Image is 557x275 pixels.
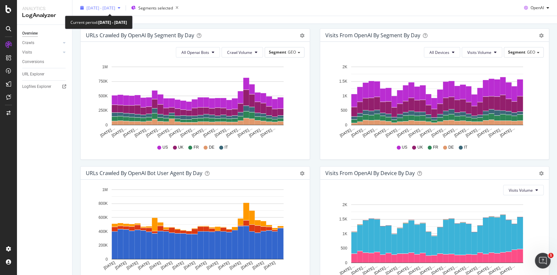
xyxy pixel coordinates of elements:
[98,20,127,25] b: [DATE] - [DATE]
[22,49,61,56] a: Visits
[345,123,347,127] text: 0
[340,108,347,113] text: 500
[508,49,525,55] span: Segment
[429,50,449,55] span: All Devices
[22,83,51,90] div: Logfiles Explorer
[206,260,219,270] text: [DATE]
[263,260,276,270] text: [DATE]
[339,79,347,84] text: 1.5K
[126,260,139,270] text: [DATE]
[102,65,108,69] text: 1M
[22,58,44,65] div: Conversions
[178,145,184,150] span: UK
[86,170,202,176] div: URLs Crawled by OpenAI bot User Agent By Day
[503,185,544,195] button: Visits Volume
[148,260,162,270] text: [DATE]
[99,229,108,234] text: 400K
[325,63,540,138] svg: A chart.
[342,65,347,69] text: 2K
[86,5,115,10] span: [DATE] - [DATE]
[535,253,550,268] iframe: Intercom live chat
[527,49,535,55] span: GEO
[417,145,423,150] span: UK
[193,145,199,150] span: FR
[22,40,34,46] div: Crawls
[138,5,173,10] span: Segments selected
[102,187,108,192] text: 1M
[137,260,150,270] text: [DATE]
[22,49,32,56] div: Visits
[509,187,533,193] span: Visits Volume
[70,19,127,26] div: Current period:
[99,79,108,84] text: 750K
[105,123,108,127] text: 0
[22,30,68,37] a: Overview
[176,47,220,57] button: All Openai Bots
[539,33,544,38] div: gear
[22,30,38,37] div: Overview
[229,260,242,270] text: [DATE]
[345,261,347,265] text: 0
[114,260,127,270] text: [DATE]
[22,83,68,90] a: Logfiles Explorer
[99,94,108,98] text: 500K
[521,3,552,13] button: OpenAI
[99,243,108,248] text: 200K
[129,3,181,13] button: Segments selected
[462,47,502,57] button: Visits Volume
[340,246,347,251] text: 500
[86,32,194,39] div: URLs Crawled by OpenAI By Segment By Day
[99,202,108,206] text: 800K
[448,145,454,150] span: DE
[269,49,286,55] span: Segment
[288,49,296,55] span: GEO
[342,202,347,207] text: 2K
[467,50,491,55] span: Visits Volume
[548,253,553,258] span: 1
[531,5,544,10] span: OpenAI
[227,50,252,55] span: Crawl Volume
[240,260,253,270] text: [DATE]
[160,260,173,270] text: [DATE]
[162,145,168,150] span: US
[433,145,438,150] span: FR
[539,171,544,176] div: gear
[222,47,263,57] button: Crawl Volume
[325,32,420,39] div: Visits from OpenAI By Segment By Day
[181,50,209,55] span: All Openai Bots
[339,217,347,221] text: 1.5K
[99,215,108,220] text: 600K
[325,170,415,176] div: Visits From OpenAI By Device By Day
[402,145,407,150] span: US
[252,260,265,270] text: [DATE]
[22,71,68,78] a: URL Explorer
[86,63,301,138] svg: A chart.
[342,232,347,236] text: 1K
[424,47,460,57] button: All Devices
[22,40,61,46] a: Crawls
[224,145,228,150] span: IT
[464,145,467,150] span: IT
[99,108,108,113] text: 250K
[22,71,44,78] div: URL Explorer
[103,260,116,270] text: [DATE]
[22,5,67,12] div: Analytics
[172,260,185,270] text: [DATE]
[183,260,196,270] text: [DATE]
[209,145,214,150] span: DE
[78,3,123,13] button: [DATE] - [DATE]
[217,260,230,270] text: [DATE]
[22,58,68,65] a: Conversions
[300,33,304,38] div: gear
[300,171,304,176] div: gear
[105,257,108,262] text: 0
[22,12,67,19] div: LogAnalyzer
[342,94,347,98] text: 1K
[194,260,208,270] text: [DATE]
